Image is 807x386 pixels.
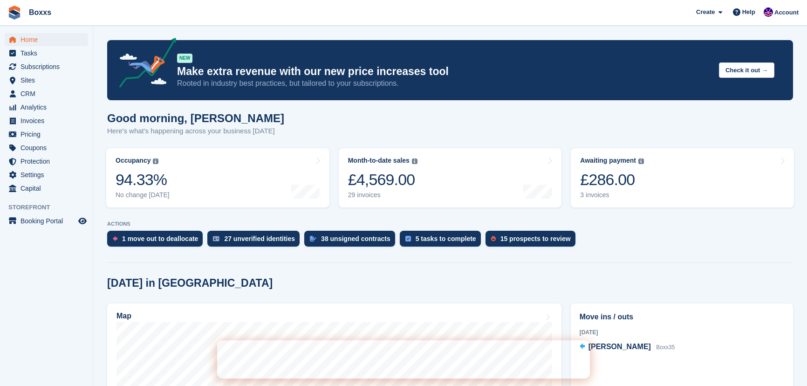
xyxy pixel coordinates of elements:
button: Check it out → [719,62,774,78]
img: prospect-51fa495bee0391a8d652442698ab0144808aea92771e9ea1ae160a38d050c398.svg [491,236,496,241]
span: Home [21,33,76,46]
div: [DATE] [580,328,784,337]
img: price-adjustments-announcement-icon-8257ccfd72463d97f412b2fc003d46551f7dbcb40ab6d574587a9cd5c0d94... [111,38,177,91]
p: Here's what's happening across your business [DATE] [107,126,284,137]
a: menu [5,155,88,168]
span: Storefront [8,203,93,212]
div: Awaiting payment [580,157,636,165]
span: [PERSON_NAME] [588,343,651,351]
iframe: Intercom live chat banner [217,340,590,379]
a: menu [5,214,88,227]
h2: Move ins / outs [580,311,784,323]
a: menu [5,33,88,46]
div: 15 prospects to review [500,235,571,242]
div: £286.00 [580,170,644,189]
div: Occupancy [116,157,150,165]
p: Make extra revenue with our new price increases tool [177,65,711,78]
div: 1 move out to deallocate [122,235,198,242]
span: Invoices [21,114,76,127]
p: ACTIONS [107,221,793,227]
span: Analytics [21,101,76,114]
a: Awaiting payment £286.00 3 invoices [571,148,794,207]
a: menu [5,101,88,114]
div: 5 tasks to complete [416,235,476,242]
span: Pricing [21,128,76,141]
div: 3 invoices [580,191,644,199]
span: Settings [21,168,76,181]
img: icon-info-grey-7440780725fd019a000dd9b08b2336e03edf1995a4989e88bcd33f0948082b44.svg [153,159,158,164]
a: menu [5,128,88,141]
a: menu [5,74,88,87]
a: 15 prospects to review [486,231,580,251]
div: No change [DATE] [116,191,170,199]
span: Create [696,7,715,17]
p: Rooted in industry best practices, but tailored to your subscriptions. [177,78,711,89]
div: NEW [177,54,192,63]
img: icon-info-grey-7440780725fd019a000dd9b08b2336e03edf1995a4989e88bcd33f0948082b44.svg [638,159,644,164]
span: Tasks [21,47,76,60]
span: Protection [21,155,76,168]
a: Boxxs [25,5,55,20]
a: menu [5,47,88,60]
img: verify_identity-adf6edd0f0f0b5bbfe63781bf79b02c33cf7c696d77639b501bdc392416b5a36.svg [213,236,219,241]
a: menu [5,114,88,127]
img: Jamie Malcolm [764,7,773,17]
a: menu [5,182,88,195]
span: Coupons [21,141,76,154]
span: Subscriptions [21,60,76,73]
h2: [DATE] in [GEOGRAPHIC_DATA] [107,277,273,289]
h2: Map [116,312,131,320]
div: Month-to-date sales [348,157,410,165]
span: Help [742,7,755,17]
img: stora-icon-8386f47178a22dfd0bd8f6a31ec36ba5ce8667c1dd55bd0f319d3a0aa187defe.svg [7,6,21,20]
a: menu [5,141,88,154]
img: task-75834270c22a3079a89374b754ae025e5fb1db73e45f91037f5363f120a921f8.svg [405,236,411,241]
a: 27 unverified identities [207,231,304,251]
img: contract_signature_icon-13c848040528278c33f63329250d36e43548de30e8caae1d1a13099fd9432cc5.svg [310,236,316,241]
a: menu [5,87,88,100]
span: Account [774,8,799,17]
div: £4,569.00 [348,170,417,189]
div: 29 invoices [348,191,417,199]
a: [PERSON_NAME] Boxx35 [580,341,675,353]
span: CRM [21,87,76,100]
a: 1 move out to deallocate [107,231,207,251]
a: menu [5,60,88,73]
img: move_outs_to_deallocate_icon-f764333ba52eb49d3ac5e1228854f67142a1ed5810a6f6cc68b1a99e826820c5.svg [113,236,117,241]
a: Preview store [77,215,88,227]
span: Booking Portal [21,214,76,227]
div: 27 unverified identities [224,235,295,242]
a: 5 tasks to complete [400,231,486,251]
a: Month-to-date sales £4,569.00 29 invoices [339,148,562,207]
a: Occupancy 94.33% No change [DATE] [106,148,329,207]
div: 38 unsigned contracts [321,235,390,242]
a: menu [5,168,88,181]
span: Boxx35 [656,344,675,351]
span: Capital [21,182,76,195]
span: Sites [21,74,76,87]
h1: Good morning, [PERSON_NAME] [107,112,284,124]
img: icon-info-grey-7440780725fd019a000dd9b08b2336e03edf1995a4989e88bcd33f0948082b44.svg [412,159,417,164]
div: 94.33% [116,170,170,189]
a: 38 unsigned contracts [304,231,400,251]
